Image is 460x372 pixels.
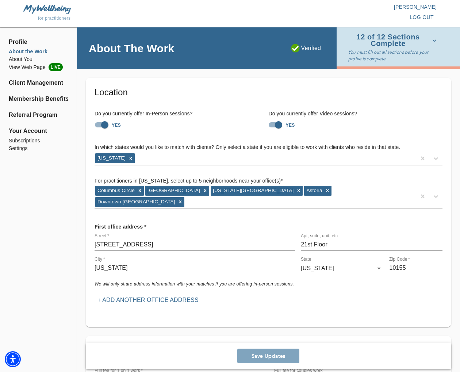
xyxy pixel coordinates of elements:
[268,110,442,118] h6: Do you currently offer Video sessions?
[95,87,442,98] h5: Location
[211,186,295,195] div: [US_STATE][GEOGRAPHIC_DATA]
[301,262,383,274] div: [US_STATE]
[23,5,71,14] img: MyWellbeing
[301,257,311,261] label: State
[95,294,202,307] button: + Add another office address
[95,177,442,185] h6: For practitioners in [US_STATE], select up to 5 neighborhoods near your office(s) *
[38,16,71,21] span: for practitioners
[97,296,199,304] p: + Add another office address
[9,78,68,87] a: Client Management
[95,110,268,118] h6: Do you currently offer In-Person sessions?
[9,55,68,63] a: About You
[5,351,21,367] div: Accessibility Menu
[230,3,437,11] p: [PERSON_NAME]
[95,220,146,233] p: First office address *
[407,11,437,24] button: log out
[9,111,68,119] a: Referral Program
[145,186,201,195] div: [GEOGRAPHIC_DATA]
[95,234,109,238] label: Street
[304,186,323,195] div: Astoria
[9,38,68,46] span: Profile
[95,257,105,261] label: City
[348,49,440,62] p: You must fill out all sections before your profile is complete.
[285,123,295,128] strong: YES
[9,127,68,135] span: Your Account
[410,13,434,22] span: log out
[9,48,68,55] a: About the Work
[9,145,68,152] a: Settings
[95,143,442,152] h6: In which states would you like to match with clients? Only select a state if you are eligible to ...
[95,153,127,163] div: [US_STATE]
[112,123,121,128] strong: YES
[389,257,410,261] label: Zip Code
[95,186,136,195] div: Columbus Circle
[9,63,68,71] li: View Web Page
[95,197,176,207] div: Downtown [GEOGRAPHIC_DATA]
[9,137,68,145] a: Subscriptions
[49,63,63,71] span: LIVE
[348,34,437,47] span: 12 of 12 Sections Complete
[301,234,338,238] label: Apt, suite, unit, etc
[9,63,68,71] a: View Web PageLIVE
[291,44,321,53] p: Verified
[95,281,294,287] i: We will only share address information with your matches if you are offering in-person sessions.
[9,95,68,103] a: Membership Benefits
[348,32,440,49] button: 12 of 12 Sections Complete
[89,42,174,55] h4: About The Work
